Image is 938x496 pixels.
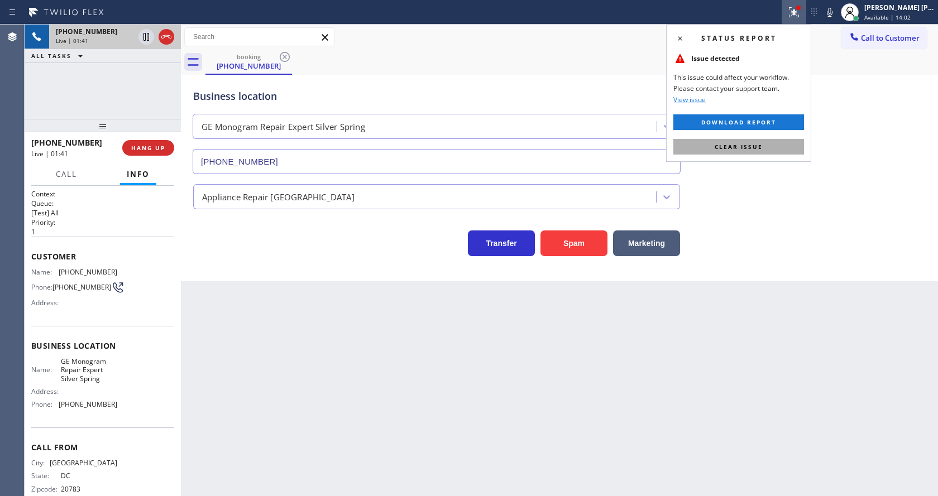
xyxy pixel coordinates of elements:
span: 20783 [61,485,117,493]
span: [PHONE_NUMBER] [59,400,117,408]
span: Phone: [31,283,52,291]
span: Call From [31,442,174,452]
span: Info [127,169,150,179]
span: Call [56,169,77,179]
span: [PHONE_NUMBER] [56,27,117,36]
span: [PHONE_NUMBER] [52,283,111,291]
span: Available | 14:02 [864,13,911,21]
span: [PHONE_NUMBER] [31,137,102,148]
span: State: [31,471,61,480]
span: Call to Customer [861,33,920,43]
div: Appliance Repair [GEOGRAPHIC_DATA] [202,190,355,203]
button: Hold Customer [138,29,154,45]
h1: Context [31,189,174,199]
button: Mute [822,4,837,20]
span: Address: [31,387,61,396]
span: DC [61,471,117,480]
button: Transfer [468,230,535,256]
span: ALL TASKS [31,52,71,60]
span: Business location [31,340,174,351]
button: Marketing [613,230,680,256]
p: [Test] All [31,208,174,218]
button: HANG UP [122,140,174,156]
button: Call [49,163,84,185]
div: Business location [193,89,680,104]
p: 1 [31,227,174,237]
button: Call to Customer [841,27,927,49]
div: [PERSON_NAME] [PERSON_NAME] [864,3,935,12]
div: (202) 573-0801 [207,50,291,74]
span: [PHONE_NUMBER] [59,268,117,276]
span: Zipcode: [31,485,61,493]
span: Address: [31,298,61,307]
input: Search [185,28,334,46]
div: GE Monogram Repair Expert Silver Spring [202,121,365,133]
h2: Priority: [31,218,174,227]
button: Hang up [159,29,174,45]
span: Name: [31,365,61,374]
span: Live | 01:41 [31,149,68,158]
h2: Queue: [31,199,174,208]
span: City: [31,459,50,467]
span: [GEOGRAPHIC_DATA] [50,459,117,467]
input: Phone Number [193,149,681,174]
div: [PHONE_NUMBER] [207,61,291,71]
span: Customer [31,251,174,262]
button: Info [120,163,156,185]
div: booking [207,52,291,61]
button: Spam [540,230,607,256]
span: Name: [31,268,59,276]
span: HANG UP [131,144,165,152]
span: Phone: [31,400,59,408]
button: ALL TASKS [25,49,94,62]
span: Live | 01:41 [56,37,88,45]
span: GE Monogram Repair Expert Silver Spring [61,357,117,383]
